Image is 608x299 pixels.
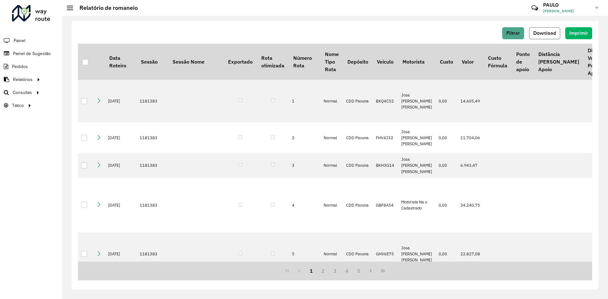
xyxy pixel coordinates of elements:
[398,178,435,233] td: Motorista Na o Cadastrado
[289,80,320,122] td: 1
[435,233,457,275] td: 0,00
[320,153,343,178] td: Normal
[343,178,372,233] td: CDD Pavuna
[289,153,320,178] td: 3
[373,233,398,275] td: GHV6E75
[12,102,24,109] span: Tático
[457,122,484,153] td: 11.704,06
[13,89,32,96] span: Consultas
[320,122,343,153] td: Normal
[13,76,33,83] span: Relatórios
[14,37,25,44] span: Painel
[373,80,398,122] td: BXQ4C52
[457,44,484,80] th: Valor
[457,178,484,233] td: 34.240,75
[257,44,288,80] th: Rota otimizada
[528,1,541,15] a: Contato Rápido
[373,44,398,80] th: Veículo
[343,44,372,80] th: Depósito
[398,122,435,153] td: Josa [PERSON_NAME] [PERSON_NAME]
[343,122,372,153] td: CDD Pavuna
[343,80,372,122] td: CDD Pavuna
[73,4,138,11] h2: Relatório de romaneio
[543,8,591,14] span: [PERSON_NAME]
[457,80,484,122] td: 14.605,49
[289,122,320,153] td: 2
[565,27,592,39] button: Imprimir
[398,80,435,122] td: Josa [PERSON_NAME] [PERSON_NAME]
[105,178,136,233] td: [DATE]
[105,153,136,178] td: [DATE]
[377,265,389,277] button: Last Page
[320,233,343,275] td: Normal
[484,44,511,80] th: Custo Fórmula
[289,233,320,275] td: 5
[341,265,353,277] button: 4
[343,233,372,275] td: CDD Pavuna
[136,233,168,275] td: 1181383
[317,265,329,277] button: 2
[105,233,136,275] td: [DATE]
[512,44,534,80] th: Ponto de apoio
[105,122,136,153] td: [DATE]
[435,178,457,233] td: 0,00
[435,122,457,153] td: 0,00
[136,80,168,122] td: 1181383
[305,265,317,277] button: 1
[136,153,168,178] td: 1181383
[105,44,136,80] th: Data Roteiro
[320,44,343,80] th: Nome Tipo Rota
[13,50,51,57] span: Painel de Sugestão
[320,80,343,122] td: Normal
[224,44,257,80] th: Exportado
[136,122,168,153] td: 1181383
[320,178,343,233] td: Normal
[457,233,484,275] td: 22.827,08
[435,153,457,178] td: 0,00
[543,2,591,8] h3: PAULO
[398,153,435,178] td: Josa [PERSON_NAME] [PERSON_NAME]
[365,265,377,277] button: Next Page
[457,153,484,178] td: 6.943,47
[289,178,320,233] td: 4
[398,233,435,275] td: Josa [PERSON_NAME] [PERSON_NAME]
[502,27,524,39] button: Filtrar
[373,122,398,153] td: FHV4J32
[289,44,320,80] th: Número Rota
[343,153,372,178] td: CDD Pavuna
[534,44,583,80] th: Distância [PERSON_NAME] Apoio
[529,27,560,39] button: Download
[12,63,28,70] span: Pedidos
[569,30,588,36] span: Imprimir
[533,30,556,36] span: Download
[353,265,365,277] button: 5
[329,265,341,277] button: 3
[373,153,398,178] td: BKH3G14
[506,30,520,36] span: Filtrar
[136,44,168,80] th: Sessão
[136,178,168,233] td: 1181383
[435,44,457,80] th: Custo
[168,44,224,80] th: Sessão Nome
[435,80,457,122] td: 0,00
[373,178,398,233] td: GBF8A54
[105,80,136,122] td: [DATE]
[398,44,435,80] th: Motorista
